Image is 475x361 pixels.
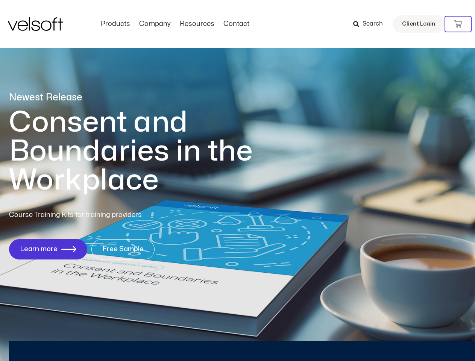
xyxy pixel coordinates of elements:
[393,15,445,33] a: Client Login
[20,246,58,253] span: Learn more
[219,20,254,28] a: ContactMenu Toggle
[363,19,383,29] span: Search
[9,210,196,220] p: Course Training Kits for training providers
[9,91,284,104] p: Newest Release
[402,19,435,29] span: Client Login
[353,18,388,30] a: Search
[96,20,254,28] nav: Menu
[102,246,144,253] span: Free Sample
[96,20,135,28] a: ProductsMenu Toggle
[135,20,175,28] a: CompanyMenu Toggle
[9,239,87,259] a: Learn more
[91,239,155,259] a: Free Sample
[9,108,284,195] h1: Consent and Boundaries in the Workplace
[175,20,219,28] a: ResourcesMenu Toggle
[8,17,63,31] img: Velsoft Training Materials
